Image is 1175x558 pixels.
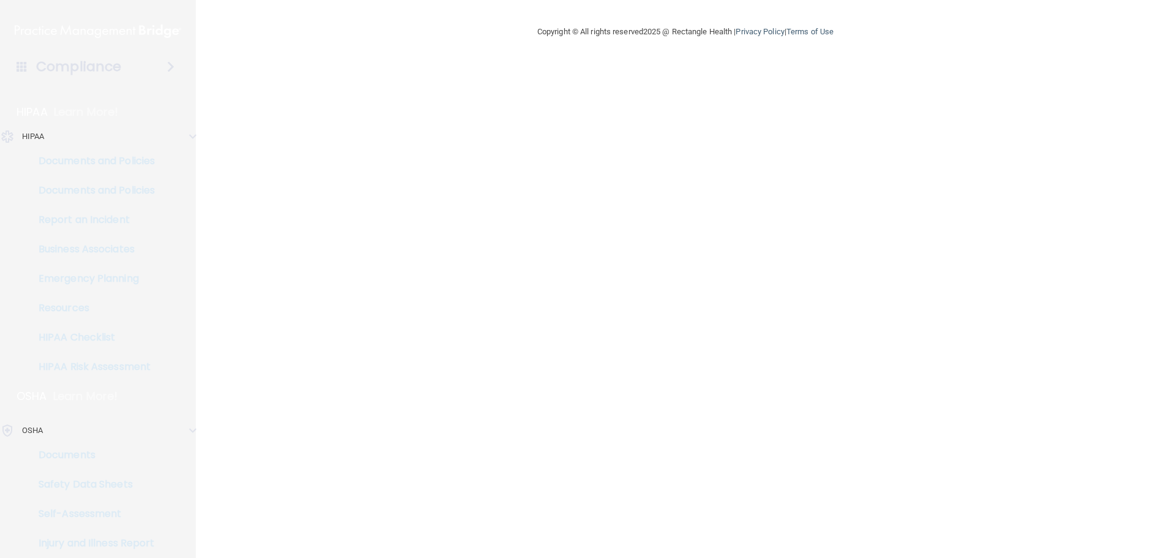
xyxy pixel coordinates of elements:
p: HIPAA [17,105,48,119]
p: HIPAA [22,129,45,144]
p: Documents and Policies [8,184,175,197]
p: Documents [8,449,175,461]
div: Copyright © All rights reserved 2025 @ Rectangle Health | | [462,12,909,51]
p: HIPAA Checklist [8,331,175,344]
p: Learn More! [53,389,118,404]
h4: Compliance [36,58,121,75]
p: Self-Assessment [8,508,175,520]
p: HIPAA Risk Assessment [8,361,175,373]
p: Documents and Policies [8,155,175,167]
p: Emergency Planning [8,273,175,285]
p: OSHA [17,389,47,404]
p: Injury and Illness Report [8,537,175,549]
p: Learn More! [54,105,119,119]
p: Business Associates [8,243,175,255]
p: Safety Data Sheets [8,478,175,491]
a: Privacy Policy [736,27,784,36]
p: OSHA [22,423,43,438]
img: PMB logo [15,19,181,43]
p: Report an Incident [8,214,175,226]
p: Resources [8,302,175,314]
a: Terms of Use [786,27,834,36]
